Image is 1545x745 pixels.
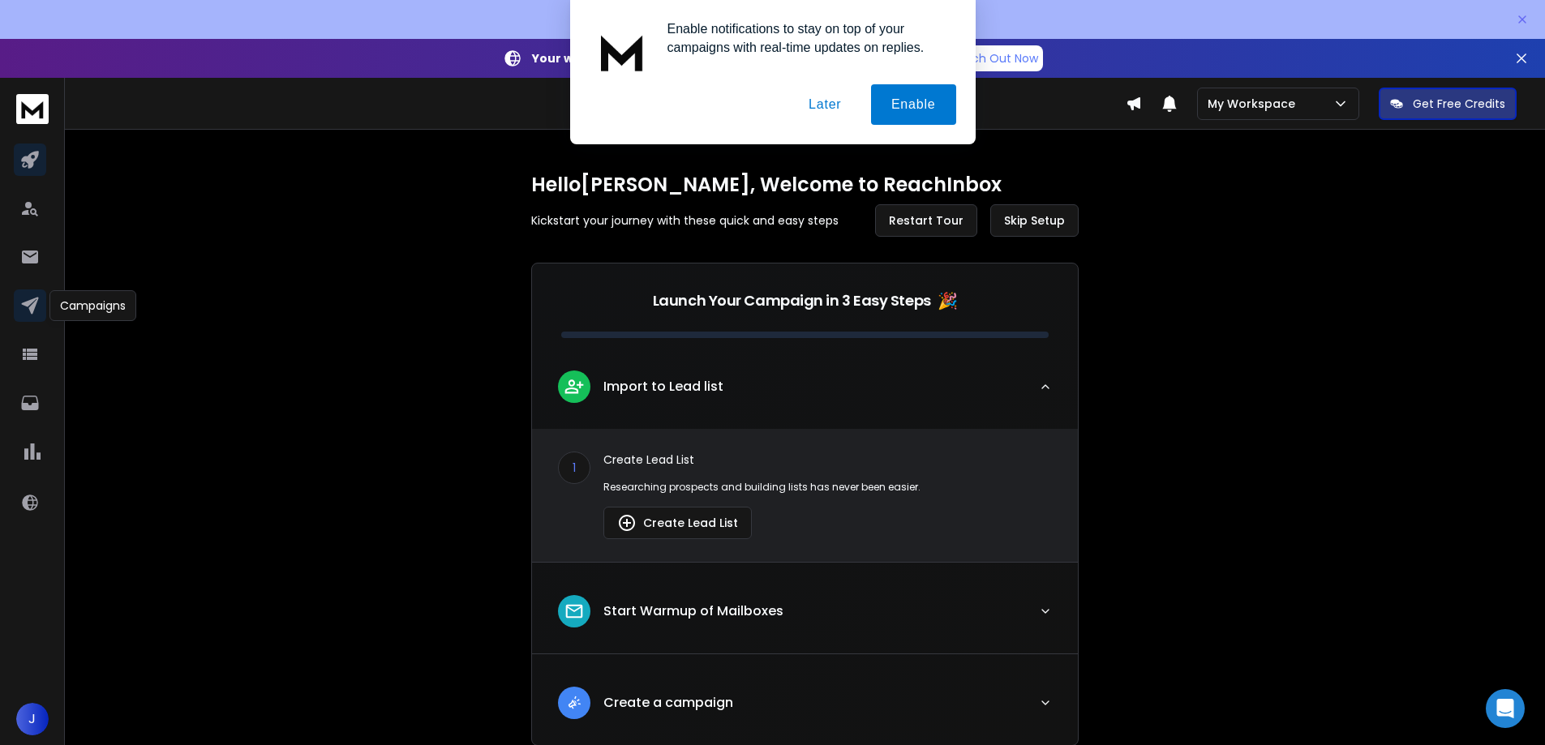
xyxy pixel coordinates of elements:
span: Skip Setup [1004,212,1065,229]
button: leadStart Warmup of Mailboxes [532,582,1078,653]
p: Researching prospects and building lists has never been easier. [603,481,1052,494]
img: notification icon [590,19,654,84]
button: J [16,703,49,735]
p: Create Lead List [603,452,1052,468]
p: Kickstart your journey with these quick and easy steps [531,212,839,229]
button: Create Lead List [603,507,752,539]
div: Enable notifications to stay on top of your campaigns with real-time updates on replies. [654,19,956,57]
button: Skip Setup [990,204,1079,237]
p: Start Warmup of Mailboxes [603,602,783,621]
button: Later [788,84,861,125]
img: lead [617,513,637,533]
p: Import to Lead list [603,377,723,396]
h1: Hello [PERSON_NAME] , Welcome to ReachInbox [531,172,1079,198]
p: Launch Your Campaign in 3 Easy Steps [653,289,931,312]
span: 🎉 [938,289,958,312]
div: Open Intercom Messenger [1486,689,1525,728]
div: leadImport to Lead list [532,429,1078,562]
div: Campaigns [49,290,136,321]
button: Restart Tour [875,204,977,237]
button: leadImport to Lead list [532,358,1078,429]
button: Enable [871,84,956,125]
img: lead [564,376,585,396]
div: 1 [558,452,590,484]
img: lead [564,692,585,713]
button: leadCreate a campaign [532,674,1078,745]
img: lead [564,601,585,622]
p: Create a campaign [603,693,733,713]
